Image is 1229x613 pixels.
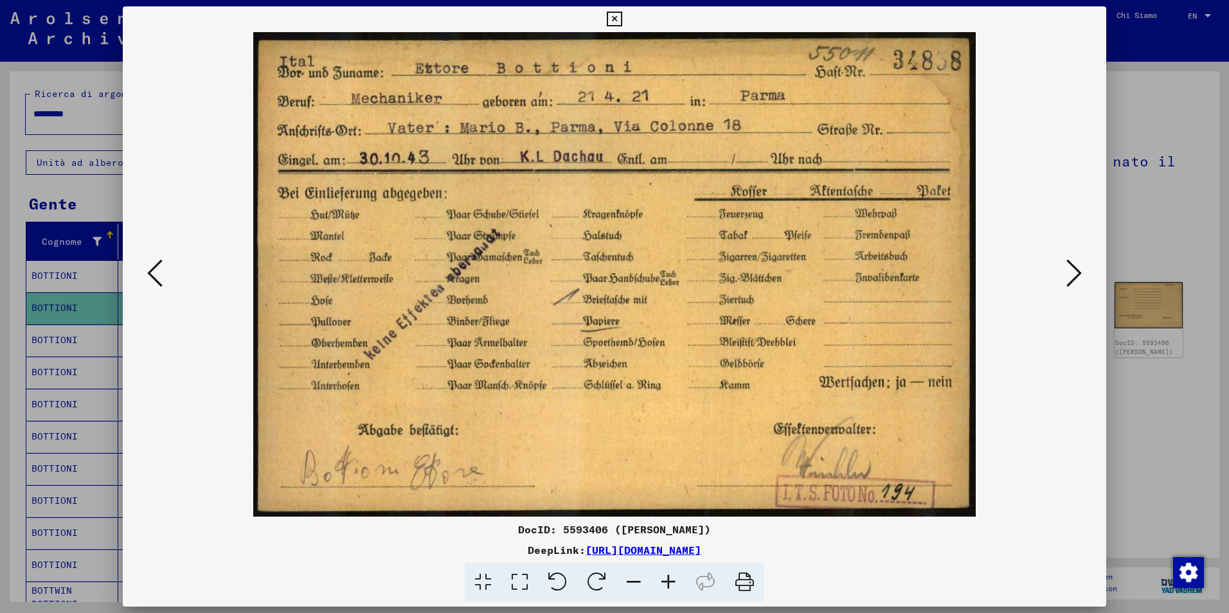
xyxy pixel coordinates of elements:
[1173,557,1204,588] img: Change consent
[123,542,1106,558] div: DeepLink:
[586,544,701,556] a: [URL][DOMAIN_NAME]
[123,522,1106,537] div: DocID: 5593406 ([PERSON_NAME])
[166,32,1063,517] img: 001.jpg
[1172,556,1203,587] div: Modifica consenso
